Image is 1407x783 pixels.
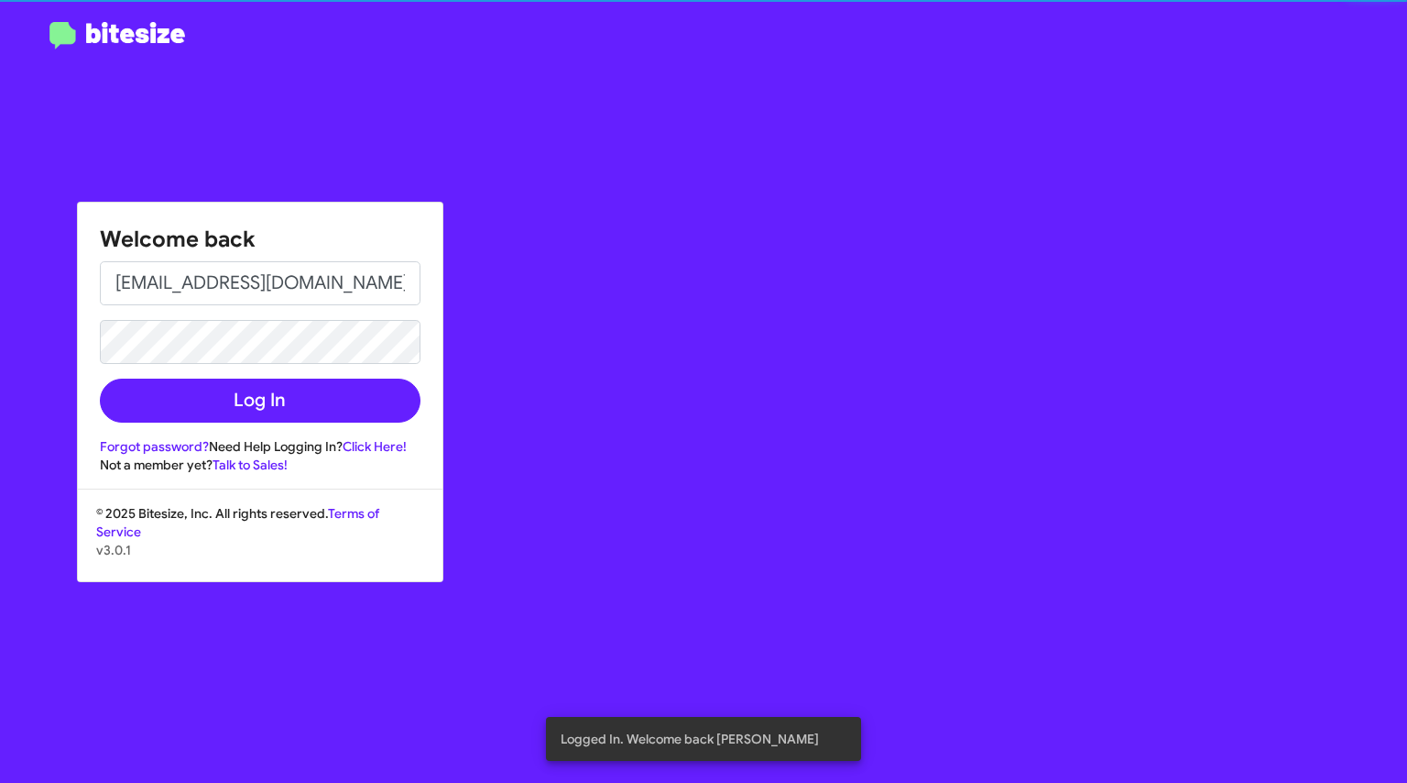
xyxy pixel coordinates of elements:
a: Forgot password? [100,438,209,455]
a: Terms of Service [96,505,379,540]
input: Email address [100,261,420,305]
a: Talk to Sales! [213,457,288,473]
span: Logged In. Welcome back [PERSON_NAME] [561,730,819,748]
div: Not a member yet? [100,456,420,474]
h1: Welcome back [100,225,420,254]
button: Log In [100,379,420,423]
a: Click Here! [343,438,407,455]
p: v3.0.1 [96,541,424,559]
div: © 2025 Bitesize, Inc. All rights reserved. [78,504,442,581]
div: Need Help Logging In? [100,437,420,456]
